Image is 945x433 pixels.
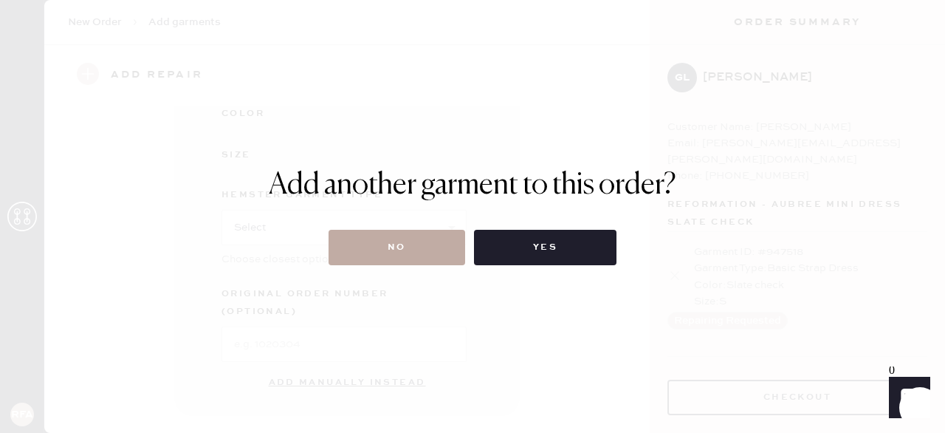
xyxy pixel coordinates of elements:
[329,230,465,265] button: No
[474,230,616,265] button: Yes
[269,168,676,203] h1: Add another garment to this order?
[875,366,938,430] iframe: Front Chat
